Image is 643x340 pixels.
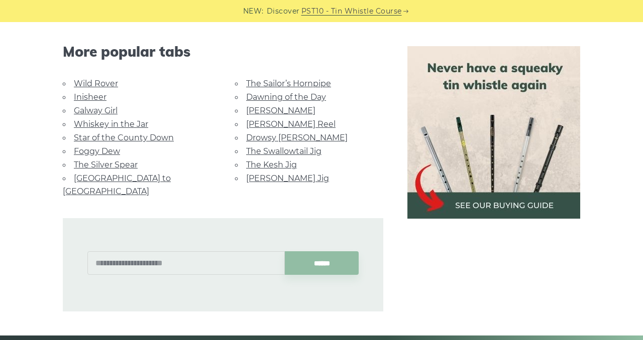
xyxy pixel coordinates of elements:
[246,160,297,169] a: The Kesh Jig
[246,79,331,88] a: The Sailor’s Hornpipe
[246,146,321,156] a: The Swallowtail Jig
[63,43,383,60] span: More popular tabs
[74,119,148,129] a: Whiskey in the Jar
[74,160,138,169] a: The Silver Spear
[74,133,174,142] a: Star of the County Down
[407,46,580,219] img: tin whistle buying guide
[74,146,120,156] a: Foggy Dew
[246,119,336,129] a: [PERSON_NAME] Reel
[246,174,329,183] a: [PERSON_NAME] Jig
[74,92,106,102] a: Inisheer
[243,6,264,17] span: NEW:
[267,6,300,17] span: Discover
[246,106,315,115] a: [PERSON_NAME]
[301,6,402,17] a: PST10 - Tin Whistle Course
[246,92,326,102] a: Dawning of the Day
[246,133,348,142] a: Drowsy [PERSON_NAME]
[63,174,171,196] a: [GEOGRAPHIC_DATA] to [GEOGRAPHIC_DATA]
[74,79,118,88] a: Wild Rover
[74,106,118,115] a: Galway Girl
